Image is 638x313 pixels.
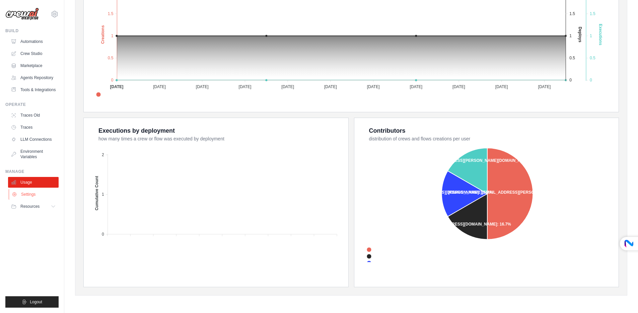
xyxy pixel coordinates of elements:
[281,84,294,89] tspan: [DATE]
[94,176,99,210] text: Cumulative Count
[102,152,104,157] tspan: 2
[538,84,551,89] tspan: [DATE]
[20,204,40,209] span: Resources
[578,27,582,43] text: Deploys
[590,78,592,82] tspan: 0
[410,84,422,89] tspan: [DATE]
[111,78,114,82] tspan: 0
[98,126,175,135] div: Executions by deployment
[8,36,59,47] a: Automations
[8,201,59,212] button: Resources
[8,146,59,162] a: Environment Variables
[8,122,59,133] a: Traces
[102,232,104,237] tspan: 0
[569,11,575,16] tspan: 1.5
[569,56,575,60] tspan: 0.5
[100,25,105,44] text: Creations
[5,8,39,20] img: Logo
[5,102,59,107] div: Operate
[5,169,59,174] div: Manage
[102,192,104,197] tspan: 1
[5,28,59,34] div: Build
[8,177,59,188] a: Usage
[598,24,603,45] text: Executions
[8,110,59,121] a: Traces Old
[324,84,337,89] tspan: [DATE]
[369,135,611,142] dt: distribution of crews and flows creations per user
[8,84,59,95] a: Tools & Integrations
[8,72,59,83] a: Agents Repository
[111,34,114,38] tspan: 1
[590,11,595,16] tspan: 1.5
[495,84,508,89] tspan: [DATE]
[367,84,380,89] tspan: [DATE]
[98,135,340,142] dt: how many times a crew or flow was executed by deployment
[5,296,59,308] button: Logout
[108,11,114,16] tspan: 1.5
[590,56,595,60] tspan: 0.5
[590,34,592,38] tspan: 1
[369,126,406,135] div: Contributors
[569,78,572,82] tspan: 0
[8,134,59,145] a: LLM Connections
[239,84,252,89] tspan: [DATE]
[108,56,114,60] tspan: 0.5
[153,84,166,89] tspan: [DATE]
[452,84,465,89] tspan: [DATE]
[9,189,59,200] a: Settings
[569,34,572,38] tspan: 1
[196,84,209,89] tspan: [DATE]
[8,60,59,71] a: Marketplace
[8,48,59,59] a: Crew Studio
[110,84,123,89] tspan: [DATE]
[30,299,42,305] span: Logout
